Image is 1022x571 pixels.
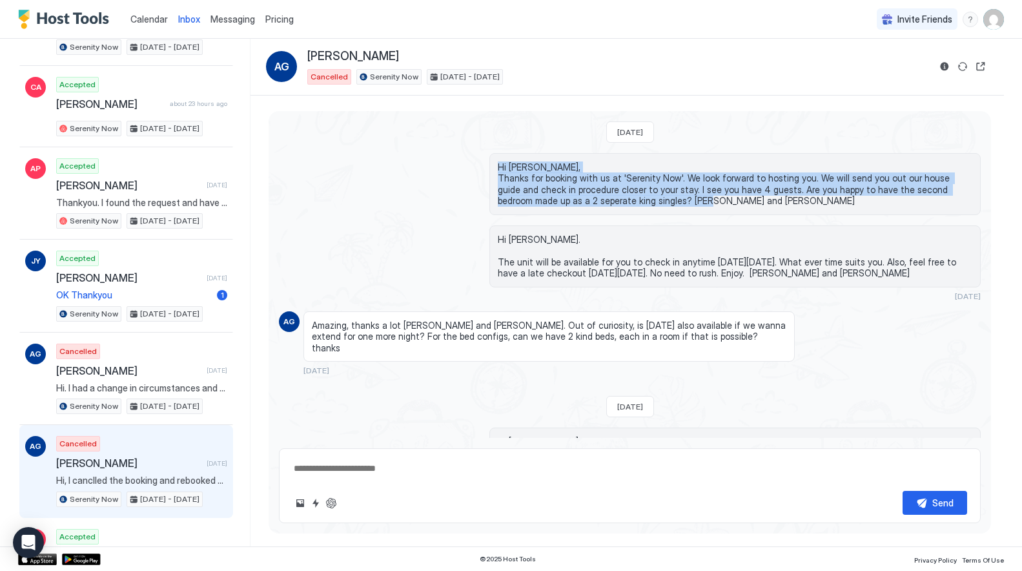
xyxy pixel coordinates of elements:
span: about 23 hours ago [170,99,227,108]
span: Serenity Now [70,308,118,320]
span: [PERSON_NAME] [56,271,201,284]
a: Messaging [210,12,255,26]
span: Thankyou. I found the request and have accepted. It is all locked in. [PERSON_NAME] [56,197,227,209]
span: Hi. I had a change in circumstances and had to cancel on booking. Thanks for checking [56,382,227,394]
span: [DATE] [303,366,329,375]
span: Inbox [178,14,200,25]
span: © 2025 Host Tools [480,555,536,563]
span: Invite Friends [897,14,952,25]
span: Accepted [59,160,96,172]
span: Messaging [210,14,255,25]
a: Privacy Policy [914,552,957,566]
span: [DATE] [207,181,227,189]
span: Serenity Now [370,71,418,83]
span: Accepted [59,79,96,90]
div: menu [963,12,978,27]
span: [DATE] [617,402,643,411]
span: Serenity Now [70,493,118,505]
span: [DATE] [207,274,227,282]
div: User profile [983,9,1004,30]
span: Cancelled [59,438,97,450]
span: [DATE] [207,459,227,468]
span: AG [30,348,41,360]
span: Serenity Now [70,400,118,412]
span: CA [30,81,41,93]
span: Privacy Policy [914,556,957,564]
span: [DATE] - [DATE] [140,400,199,412]
span: Terms Of Use [962,556,1004,564]
a: Inbox [178,12,200,26]
span: Serenity Now [70,41,118,53]
button: Reservation information [937,59,952,74]
button: Sync reservation [955,59,970,74]
button: Open reservation [973,59,988,74]
span: Pricing [265,14,294,25]
a: Google Play Store [62,554,101,565]
span: [DATE] - [DATE] [140,123,199,134]
span: AG [30,441,41,452]
div: Open Intercom Messenger [13,527,44,558]
span: [DATE] [955,291,981,301]
span: [DATE] - [DATE] [140,493,199,505]
span: AG [283,316,295,327]
span: Hi [PERSON_NAME], Thanks for booking with us at 'Serenity Now'. We look forward to hosting you. W... [498,161,972,207]
span: Cancelled [311,71,348,83]
span: Cancelled [59,346,97,357]
a: Terms Of Use [962,552,1004,566]
span: [DATE] [207,366,227,375]
span: Hi [PERSON_NAME]. We can configure 2 x King beds in both rooms. [DATE] is available at this prese... [498,436,972,493]
span: Serenity Now [70,123,118,134]
a: Host Tools Logo [18,10,115,29]
span: [DATE] [617,127,643,137]
span: Hi, I canclled the booking and rebooked again.. hope that went in smoothly :) ? can we still get ... [56,475,227,486]
span: [PERSON_NAME] [56,457,201,470]
span: Accepted [59,253,96,264]
span: [PERSON_NAME] [56,98,165,110]
a: Calendar [130,12,168,26]
span: [DATE] - [DATE] [140,308,199,320]
span: Amazing, thanks a lot [PERSON_NAME] and [PERSON_NAME]. Out of curiosity, is [DATE] also available... [312,320,786,354]
span: [DATE] - [DATE] [440,71,500,83]
span: [PERSON_NAME] [56,179,201,192]
span: AP [30,163,41,174]
span: [DATE] - [DATE] [140,41,199,53]
span: JY [31,255,41,267]
span: [PERSON_NAME] [307,49,399,64]
button: Send [903,491,967,515]
span: [PERSON_NAME] [56,364,201,377]
span: AG [274,59,289,74]
span: OK Thankyou [56,289,212,301]
span: Serenity Now [70,215,118,227]
span: 1 [221,290,224,300]
button: ChatGPT Auto Reply [323,495,339,511]
span: Hi [PERSON_NAME]. The unit will be available for you to check in anytime [DATE][DATE]. What ever ... [498,234,972,279]
span: Accepted [59,531,96,543]
span: [DATE] - [DATE] [140,215,199,227]
span: Calendar [130,14,168,25]
a: App Store [18,554,57,565]
div: Send [932,496,954,510]
button: Upload image [292,495,308,511]
button: Quick reply [308,495,323,511]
